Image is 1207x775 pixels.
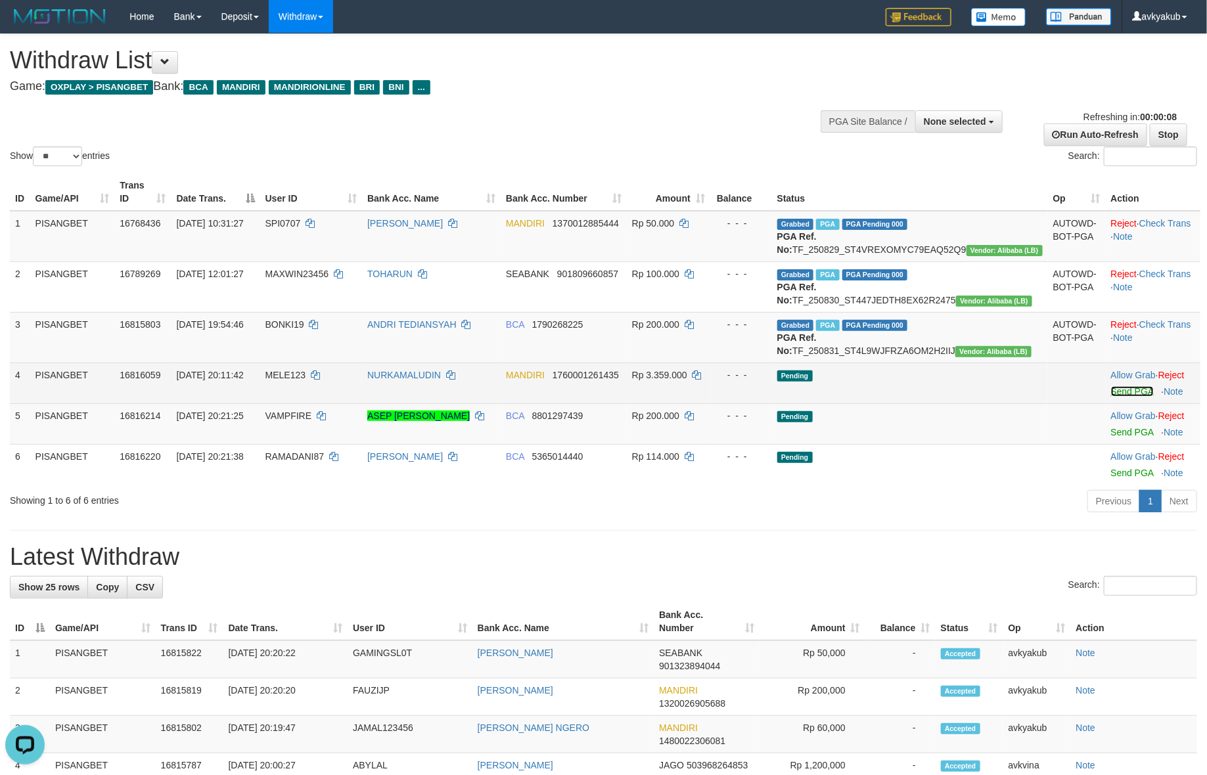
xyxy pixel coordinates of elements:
th: Status: activate to sort column ascending [936,603,1003,640]
a: [PERSON_NAME] [478,648,553,658]
a: [PERSON_NAME] [478,760,553,770]
td: [DATE] 20:19:47 [223,716,348,753]
h1: Withdraw List [10,47,792,74]
span: 16816220 [120,451,160,462]
td: · [1106,444,1201,485]
td: PISANGBET [50,716,156,753]
td: FAUZIJP [348,678,472,716]
td: - [865,716,936,753]
a: Note [1076,648,1096,658]
span: Copy 1480022306081 to clipboard [659,736,725,746]
img: MOTION_logo.png [10,7,110,26]
span: [DATE] 12:01:27 [177,269,244,279]
div: - - - [716,409,767,422]
span: CSV [135,582,154,592]
a: Stop [1150,123,1187,146]
span: 16789269 [120,269,160,279]
span: BCA [506,319,524,330]
td: PISANGBET [50,640,156,678]
a: Previous [1087,490,1140,512]
th: Date Trans.: activate to sort column ascending [223,603,348,640]
span: [DATE] 20:21:25 [177,410,244,421]
div: - - - [716,318,767,331]
span: 16816214 [120,410,160,421]
input: Search: [1104,146,1197,166]
a: Check Trans [1139,319,1191,330]
th: Op: activate to sort column ascending [1048,173,1106,211]
td: Rp 60,000 [760,716,865,753]
b: PGA Ref. No: [777,332,817,356]
td: - [865,678,936,716]
a: [PERSON_NAME] [478,685,553,696]
a: [PERSON_NAME] [367,218,443,229]
span: MANDIRIONLINE [269,80,351,95]
span: Copy 901809660857 to clipboard [557,269,618,279]
td: 1 [10,211,30,262]
img: panduan.png [1046,8,1112,26]
span: Copy 1370012885444 to clipboard [553,218,619,229]
td: PISANGBET [30,403,115,444]
div: - - - [716,450,767,463]
td: JAMAL123456 [348,716,472,753]
th: Status [772,173,1048,211]
span: MANDIRI [506,370,545,380]
span: [DATE] 19:54:46 [177,319,244,330]
span: SEABANK [659,648,702,658]
th: User ID: activate to sort column ascending [260,173,363,211]
span: 16816059 [120,370,160,380]
button: None selected [915,110,1003,133]
a: Reject [1111,319,1137,330]
a: 1 [1139,490,1162,512]
b: PGA Ref. No: [777,282,817,305]
td: - [865,640,936,678]
span: [DATE] 20:21:38 [177,451,244,462]
td: avkyakub [1003,678,1071,716]
td: 2 [10,678,50,716]
td: [DATE] 20:20:22 [223,640,348,678]
a: Run Auto-Refresh [1044,123,1147,146]
td: 4 [10,363,30,403]
a: Reject [1158,370,1185,380]
a: Reject [1158,451,1185,462]
td: TF_250831_ST4L9WJFRZA6OM2H2IIJ [772,312,1048,363]
a: Reject [1111,269,1137,279]
div: PGA Site Balance / [821,110,915,133]
label: Show entries [10,146,110,166]
a: [PERSON_NAME] [367,451,443,462]
span: VAMPFIRE [265,410,312,421]
a: Copy [87,576,127,598]
td: TF_250829_ST4VREXOMYC79EAQ52Q9 [772,211,1048,262]
th: Balance: activate to sort column ascending [865,603,936,640]
a: Note [1113,231,1133,242]
input: Search: [1104,576,1197,596]
a: Show 25 rows [10,576,88,598]
td: 2 [10,261,30,312]
h1: Latest Withdraw [10,544,1197,570]
a: Send PGA [1111,427,1154,437]
th: Game/API: activate to sort column ascending [30,173,115,211]
a: Note [1164,468,1183,478]
th: Amount: activate to sort column ascending [760,603,865,640]
th: Bank Acc. Name: activate to sort column ascending [362,173,501,211]
td: 16815822 [156,640,223,678]
span: [DATE] 10:31:27 [177,218,244,229]
td: PISANGBET [30,211,115,262]
img: Button%20Memo.svg [971,8,1026,26]
th: Game/API: activate to sort column ascending [50,603,156,640]
td: TF_250830_ST447JEDTH8EX62R2475 [772,261,1048,312]
div: - - - [716,217,767,230]
span: · [1111,410,1158,421]
span: PGA Pending [842,219,908,230]
span: Pending [777,452,813,463]
a: ASEP [PERSON_NAME] [367,410,470,421]
a: Note [1113,282,1133,292]
span: Marked by avkyakub [816,219,839,230]
a: Next [1161,490,1197,512]
span: Accepted [941,723,980,734]
span: PGA Pending [842,269,908,280]
td: 6 [10,444,30,485]
a: Note [1076,685,1096,696]
th: Date Trans.: activate to sort column descending [171,173,260,211]
td: Rp 50,000 [760,640,865,678]
span: OXPLAY > PISANGBET [45,80,153,95]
